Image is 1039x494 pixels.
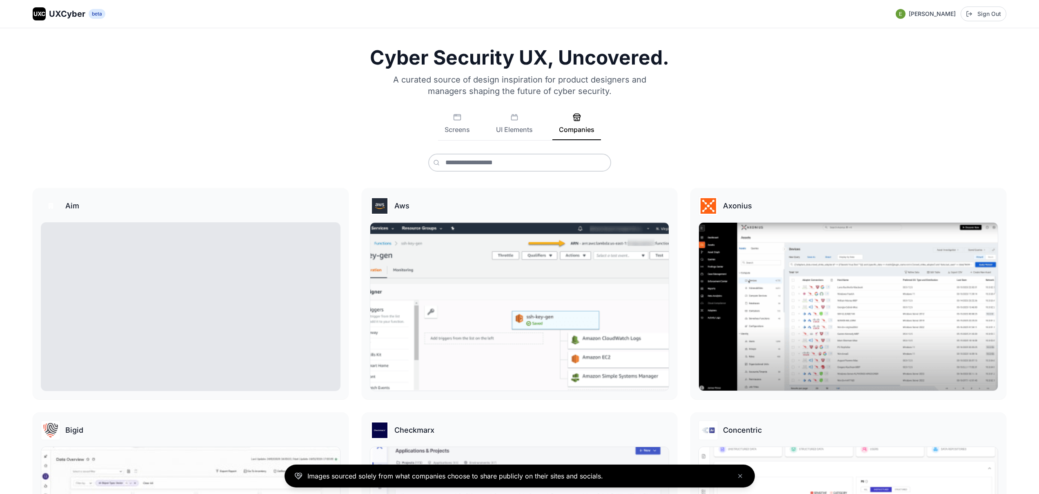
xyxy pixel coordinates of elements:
img: Profile [896,9,906,19]
h3: Aim [65,200,79,212]
h3: Aws [394,200,409,212]
a: Axonius logoAxoniusAxonius gallery [690,188,1006,399]
h3: Concentric [723,425,762,436]
h3: Bigid [65,425,83,436]
button: Companies [552,113,601,140]
button: UI Elements [489,113,539,140]
img: Aws logo [370,197,389,215]
img: Aws gallery [370,223,669,391]
img: Axonius logo [699,197,718,215]
button: Screens [438,113,476,140]
button: Sign Out [961,7,1006,21]
a: UXCUXCyberbeta [33,7,105,20]
a: Aws logoAwsAws gallery [362,188,678,399]
span: UXC [33,10,45,18]
img: Axonius gallery [699,223,998,391]
a: AimAim gallery [33,188,349,399]
img: Bigid logo [41,421,60,440]
h3: Axonius [723,200,752,212]
img: Checkmarx logo [370,421,389,440]
img: Concentric logo [699,421,718,440]
span: beta [89,9,105,19]
h3: Checkmarx [394,425,434,436]
span: [PERSON_NAME] [909,10,956,18]
p: Images sourced solely from what companies choose to share publicly on their sites and socials. [307,471,603,481]
h1: Cyber Security UX, Uncovered. [33,48,1006,67]
span: UXCyber [49,8,85,20]
p: A curated source of design inspiration for product designers and managers shaping the future of c... [383,74,657,97]
button: Close banner [735,471,745,481]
